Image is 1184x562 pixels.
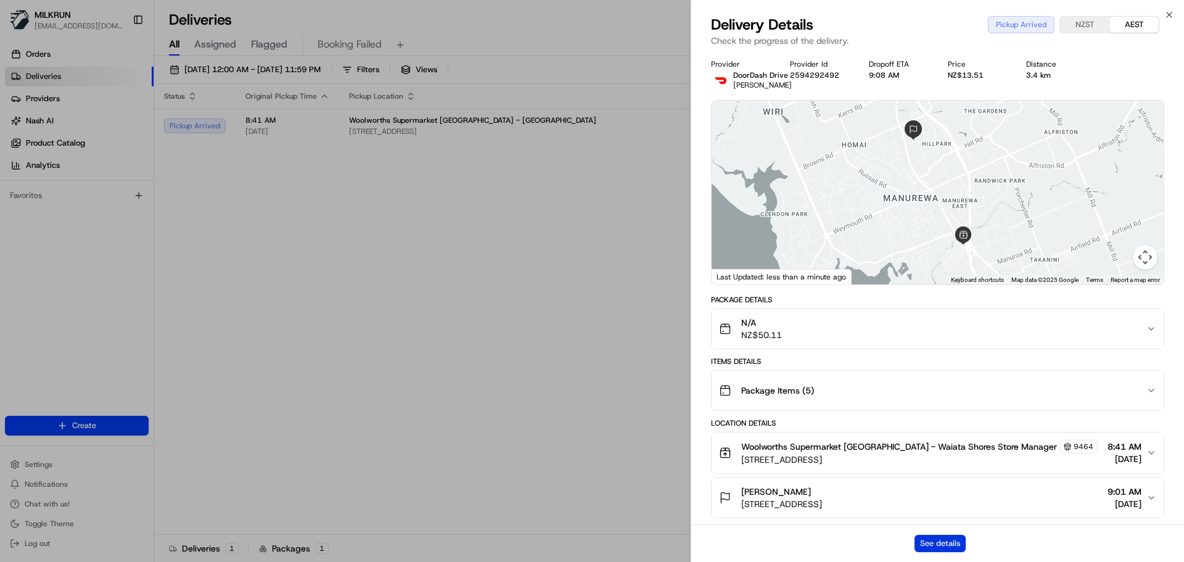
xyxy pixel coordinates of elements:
button: Map camera controls [1133,245,1157,270]
span: [DATE] [1108,453,1141,465]
span: Map data ©2025 Google [1011,276,1079,283]
button: 2594292492 [790,70,839,80]
div: Price [948,59,1007,69]
div: NZ$13.51 [948,70,1007,80]
span: N/A [741,316,782,329]
span: 8:41 AM [1108,440,1141,453]
div: Package Details [711,295,1164,305]
button: [PERSON_NAME][STREET_ADDRESS]9:01 AM[DATE] [712,478,1164,518]
span: [STREET_ADDRESS] [741,498,822,510]
div: Location Details [711,418,1164,428]
a: Terms [1086,276,1103,283]
div: 9:08 AM [869,70,928,80]
div: Items Details [711,357,1164,366]
div: 3.4 km [1026,70,1085,80]
div: Dropoff ETA [869,59,928,69]
a: Open this area in Google Maps (opens a new window) [715,268,755,284]
button: NZST [1060,17,1109,33]
span: [PERSON_NAME] [733,80,792,90]
span: NZ$50.11 [741,329,782,341]
span: 9:01 AM [1108,486,1141,498]
div: Distance [1026,59,1085,69]
img: doordash_logo_v2.png [711,70,731,90]
button: Keyboard shortcuts [951,276,1004,284]
img: Google [715,268,755,284]
span: 9464 [1074,442,1093,452]
span: Package Items ( 5 ) [741,384,814,397]
button: N/ANZ$50.11 [712,309,1164,349]
span: DoorDash Drive [733,70,788,80]
a: Report a map error [1111,276,1160,283]
div: Last Updated: less than a minute ago [712,269,852,284]
button: Woolworths Supermarket [GEOGRAPHIC_DATA] - Waiata Shores Store Manager9464[STREET_ADDRESS]8:41 AM... [712,432,1164,473]
button: Package Items (5) [712,371,1164,410]
div: Provider Id [790,59,849,69]
span: [DATE] [1108,498,1141,510]
p: Check the progress of the delivery. [711,35,1164,47]
span: [STREET_ADDRESS] [741,453,1098,466]
span: Woolworths Supermarket [GEOGRAPHIC_DATA] - Waiata Shores Store Manager [741,440,1057,453]
span: [PERSON_NAME] [741,486,811,498]
div: Provider [711,59,770,69]
span: Delivery Details [711,15,813,35]
button: AEST [1109,17,1159,33]
button: See details [915,535,966,552]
